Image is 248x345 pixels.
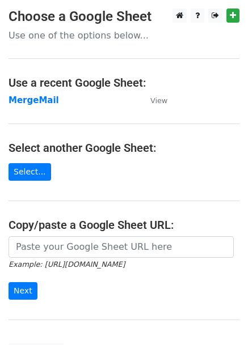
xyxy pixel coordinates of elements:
[9,8,239,25] h3: Choose a Google Sheet
[150,96,167,105] small: View
[9,141,239,155] h4: Select another Google Sheet:
[9,236,234,258] input: Paste your Google Sheet URL here
[9,76,239,90] h4: Use a recent Google Sheet:
[9,282,37,300] input: Next
[9,218,239,232] h4: Copy/paste a Google Sheet URL:
[9,95,59,105] a: MergeMail
[9,163,51,181] a: Select...
[9,260,125,269] small: Example: [URL][DOMAIN_NAME]
[139,95,167,105] a: View
[9,29,239,41] p: Use one of the options below...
